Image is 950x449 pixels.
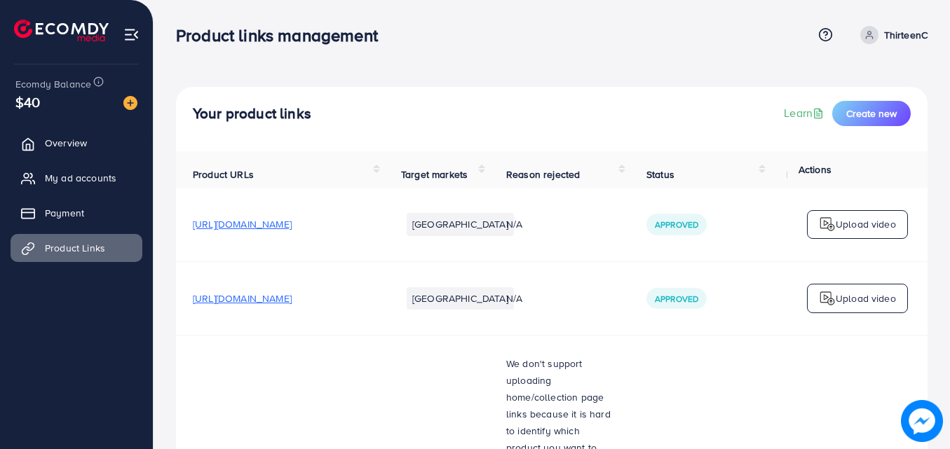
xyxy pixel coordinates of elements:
span: N/A [506,291,522,305]
span: Overview [45,136,87,150]
img: logo [819,216,836,233]
img: image [901,400,943,442]
span: Target markets [401,167,468,181]
p: Upload video [836,216,896,233]
h4: Your product links [193,105,311,123]
span: Approved [655,293,698,305]
p: ThirteenC [884,27,928,43]
a: ThirteenC [855,26,928,44]
span: Approved [655,219,698,230]
a: My ad accounts [11,164,142,192]
span: N/A [506,217,522,231]
span: Payment [45,206,84,220]
a: Overview [11,129,142,157]
span: $40 [15,92,40,112]
img: logo [819,290,836,307]
span: Product video [787,167,848,181]
span: [URL][DOMAIN_NAME] [193,291,292,305]
li: [GEOGRAPHIC_DATA] [407,213,514,235]
img: logo [14,20,109,41]
button: Create new [832,101,911,126]
span: Status [646,167,674,181]
span: Ecomdy Balance [15,77,91,91]
span: My ad accounts [45,171,116,185]
li: [GEOGRAPHIC_DATA] [407,287,514,310]
span: Reason rejected [506,167,580,181]
img: menu [123,27,140,43]
span: Create new [846,106,897,120]
div: N/A [787,217,885,231]
p: Upload video [836,290,896,307]
a: Payment [11,199,142,227]
span: Product Links [45,241,105,255]
span: [URL][DOMAIN_NAME] [193,217,292,231]
span: Actions [799,163,832,177]
a: Product Links [11,234,142,262]
h3: Product links management [176,25,389,46]
div: N/A [787,291,885,305]
img: image [123,96,137,110]
span: Product URLs [193,167,254,181]
a: Learn [784,105,827,121]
